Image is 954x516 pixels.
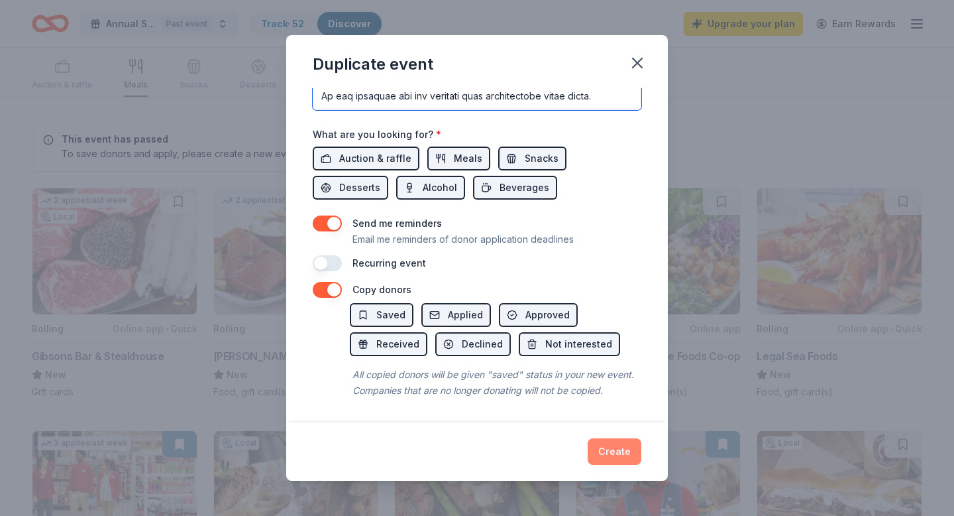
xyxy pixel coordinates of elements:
span: Auction & raffle [339,151,411,166]
button: Desserts [313,176,388,200]
span: Snacks [525,151,558,166]
button: Beverages [473,176,557,200]
label: What are you looking for? [313,128,441,141]
span: Saved [376,307,405,323]
button: Create [588,438,641,465]
span: Declined [462,336,503,352]
label: Send me reminders [352,218,442,229]
p: Email me reminders of donor application deadlines [352,231,574,247]
button: Alcohol [396,176,465,200]
span: Beverages [500,180,549,196]
span: Approved [525,307,570,323]
span: Not interested [545,336,612,352]
span: Meals [454,151,482,166]
button: Approved [499,303,578,327]
span: Received [376,336,419,352]
button: Declined [435,332,511,356]
span: Alcohol [423,180,457,196]
span: Applied [448,307,483,323]
button: Saved [350,303,413,327]
button: Auction & raffle [313,147,419,170]
button: Received [350,332,427,356]
button: Snacks [498,147,566,170]
span: Desserts [339,180,380,196]
label: Copy donors [352,284,411,295]
label: Recurring event [352,257,426,269]
button: Applied [421,303,491,327]
button: Not interested [519,332,620,356]
button: Meals [427,147,490,170]
div: Duplicate event [313,54,433,75]
div: All copied donors will be given "saved" status in your new event. Companies that are no longer do... [350,364,641,401]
